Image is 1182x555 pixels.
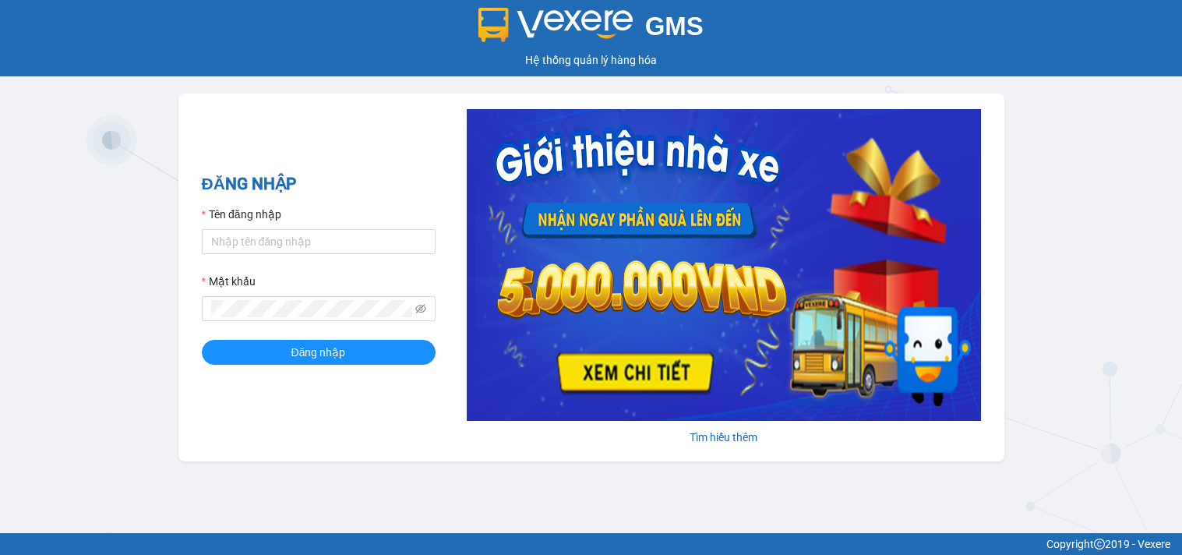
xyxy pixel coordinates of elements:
img: banner-0 [467,109,981,421]
img: logo 2 [478,8,633,42]
label: Mật khẩu [202,273,256,290]
button: Đăng nhập [202,340,436,365]
span: Đăng nhập [291,344,346,361]
div: Copyright 2019 - Vexere [12,536,1170,553]
a: GMS [478,23,704,36]
div: Hệ thống quản lý hàng hóa [4,51,1178,69]
span: eye-invisible [415,303,426,314]
h2: ĐĂNG NHẬP [202,171,436,197]
div: Tìm hiểu thêm [467,429,981,446]
label: Tên đăng nhập [202,206,281,223]
input: Mật khẩu [211,300,412,317]
span: copyright [1094,539,1105,550]
span: GMS [645,12,704,41]
input: Tên đăng nhập [202,229,436,254]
